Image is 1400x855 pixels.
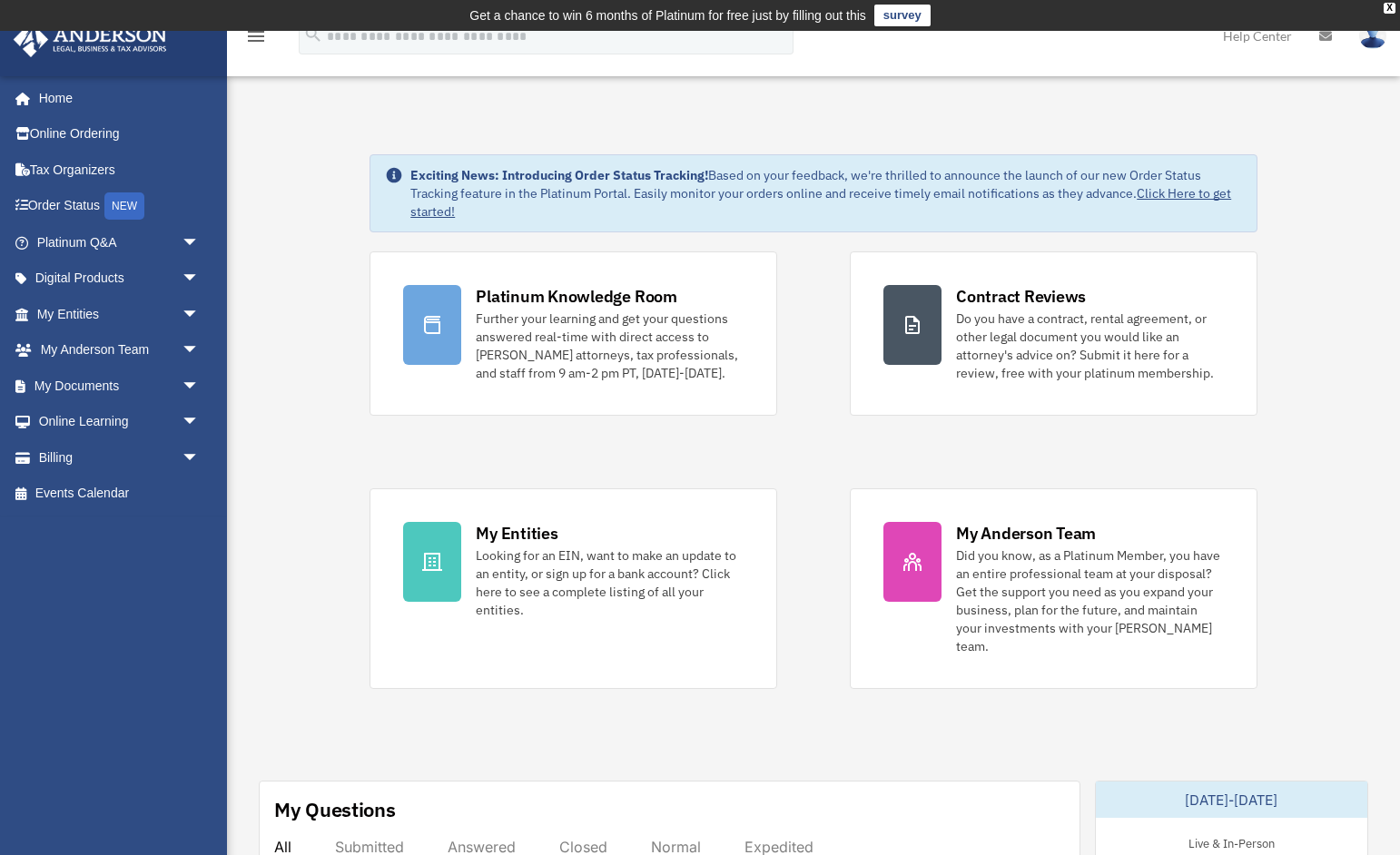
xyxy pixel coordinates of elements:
[956,310,1224,382] div: Do you have a contract, rental agreement, or other legal document you would like an attorney's ad...
[182,368,218,405] span: arrow_drop_down
[476,546,744,619] div: Looking for an EIN, want to make an update to an entity, or sign up for a bank account? Click her...
[13,116,227,152] a: Online Ordering
[13,224,227,260] a: Platinum Q&Aarrow_drop_down
[182,439,218,477] span: arrow_drop_down
[850,251,1257,416] a: Contract Reviews Do you have a contract, rental agreement, or other legal document you would like...
[476,285,677,308] div: Platinum Knowledge Room
[1096,781,1368,818] div: [DATE]-[DATE]
[182,404,218,441] span: arrow_drop_down
[13,476,227,512] a: Events Calendar
[13,404,227,440] a: Online Learningarrow_drop_down
[13,80,218,116] a: Home
[13,296,227,332] a: My Entitiesarrow_drop_down
[874,5,931,26] a: survey
[1174,832,1289,851] div: Live & In-Person
[476,522,557,545] div: My Entities
[13,260,227,297] a: Digital Productsarrow_drop_down
[476,310,744,382] div: Further your learning and get your questions answered real-time with direct access to [PERSON_NAM...
[13,368,227,404] a: My Documentsarrow_drop_down
[182,332,218,369] span: arrow_drop_down
[1359,23,1386,49] img: User Pic
[245,25,267,47] i: menu
[303,25,323,44] i: search
[410,185,1231,220] a: Click Here to get started!
[956,546,1224,655] div: Did you know, as a Platinum Member, you have an entire professional team at your disposal? Get th...
[850,488,1257,689] a: My Anderson Team Did you know, as a Platinum Member, you have an entire professional team at your...
[956,522,1096,545] div: My Anderson Team
[410,167,708,183] strong: Exciting News: Introducing Order Status Tracking!
[370,251,777,416] a: Platinum Knowledge Room Further your learning and get your questions answered real-time with dire...
[13,188,227,225] a: Order StatusNEW
[104,192,144,220] div: NEW
[182,224,218,261] span: arrow_drop_down
[182,260,218,298] span: arrow_drop_down
[13,439,227,476] a: Billingarrow_drop_down
[13,332,227,369] a: My Anderson Teamarrow_drop_down
[245,32,267,47] a: menu
[182,296,218,333] span: arrow_drop_down
[13,152,227,188] a: Tax Organizers
[370,488,777,689] a: My Entities Looking for an EIN, want to make an update to an entity, or sign up for a bank accoun...
[956,285,1086,308] div: Contract Reviews
[8,22,173,57] img: Anderson Advisors Platinum Portal
[469,5,866,26] div: Get a chance to win 6 months of Platinum for free just by filling out this
[1384,3,1395,14] div: close
[274,796,396,823] div: My Questions
[410,166,1242,221] div: Based on your feedback, we're thrilled to announce the launch of our new Order Status Tracking fe...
